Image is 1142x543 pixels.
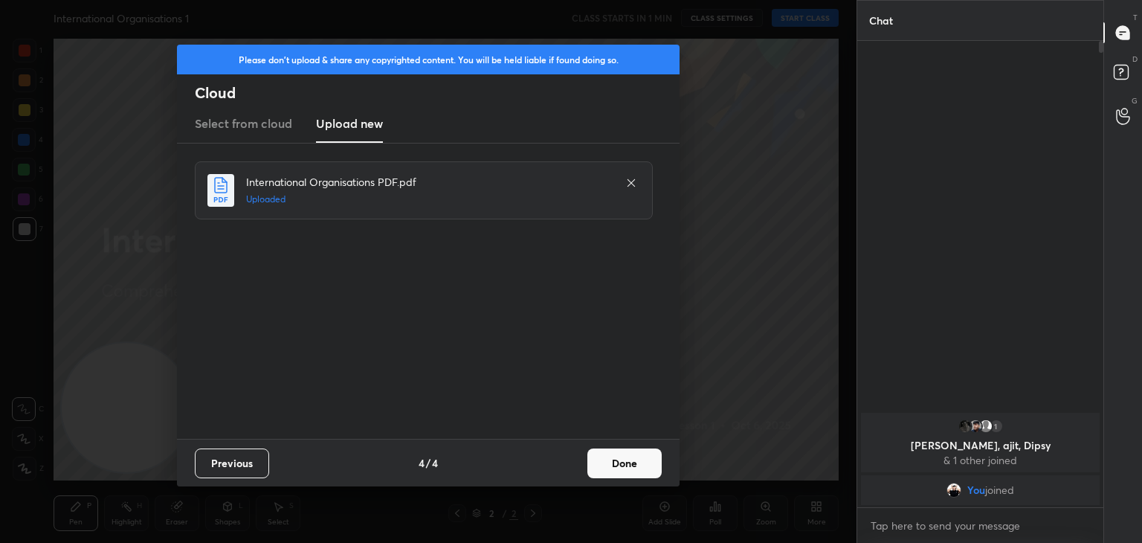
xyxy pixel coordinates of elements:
h3: Upload new [316,115,383,132]
button: Done [587,449,662,478]
h4: 4 [432,455,438,471]
h4: International Organisations PDF.pdf [246,174,610,190]
p: Chat [857,1,905,40]
div: Please don't upload & share any copyrighted content. You will be held liable if found doing so. [177,45,680,74]
p: [PERSON_NAME], ajit, Dipsy [870,440,1091,452]
img: 2e05e89bb6e74490954acd614d1afc26.jpg [968,419,983,434]
h4: 4 [419,455,425,471]
span: You [967,484,985,496]
h2: Cloud [195,83,680,103]
img: 7466d61041f340f48d2407752881fdb2.jpg [958,419,972,434]
div: grid [857,410,1103,508]
p: & 1 other joined [870,454,1091,466]
img: 9471f33ee4cf4c9c8aef64665fbd547a.jpg [946,483,961,498]
p: T [1133,12,1138,23]
h5: Uploaded [246,193,610,206]
img: default.png [978,419,993,434]
span: joined [985,484,1014,496]
p: D [1132,54,1138,65]
h4: / [426,455,430,471]
div: 1 [989,419,1004,434]
button: Previous [195,449,269,478]
p: G [1132,95,1138,106]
